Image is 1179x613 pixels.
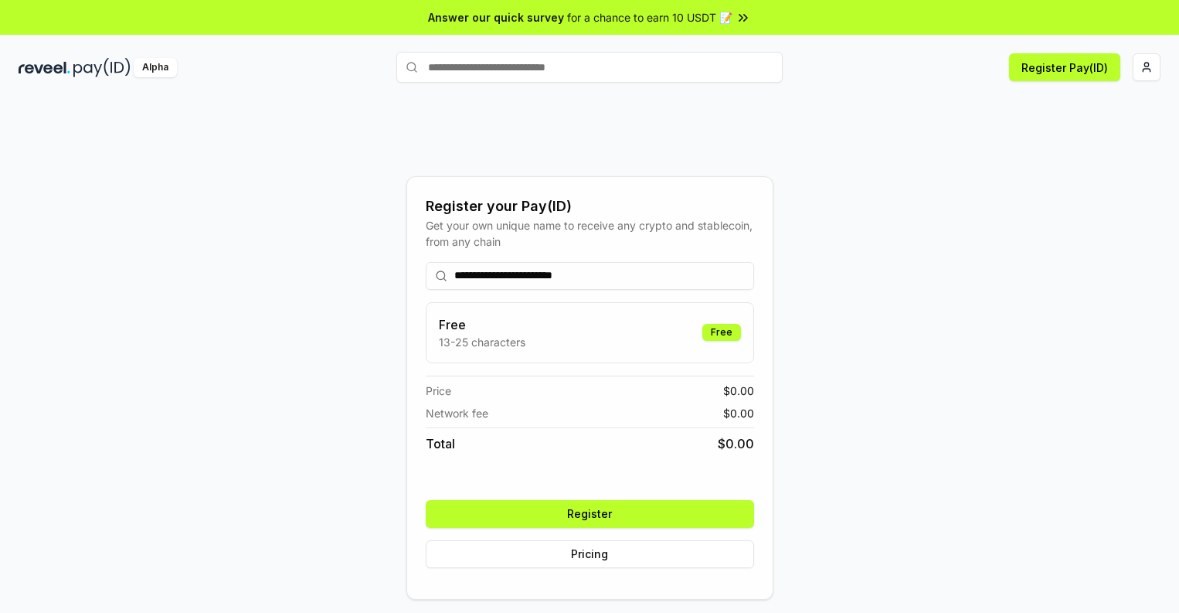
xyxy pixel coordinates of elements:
[426,405,488,421] span: Network fee
[426,540,754,568] button: Pricing
[723,383,754,399] span: $ 0.00
[426,383,451,399] span: Price
[567,9,732,26] span: for a chance to earn 10 USDT 📝
[19,58,70,77] img: reveel_dark
[439,334,525,350] p: 13-25 characters
[426,434,455,453] span: Total
[723,405,754,421] span: $ 0.00
[718,434,754,453] span: $ 0.00
[426,196,754,217] div: Register your Pay(ID)
[428,9,564,26] span: Answer our quick survey
[426,500,754,528] button: Register
[439,315,525,334] h3: Free
[134,58,177,77] div: Alpha
[73,58,131,77] img: pay_id
[1009,53,1120,81] button: Register Pay(ID)
[702,324,741,341] div: Free
[426,217,754,250] div: Get your own unique name to receive any crypto and stablecoin, from any chain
